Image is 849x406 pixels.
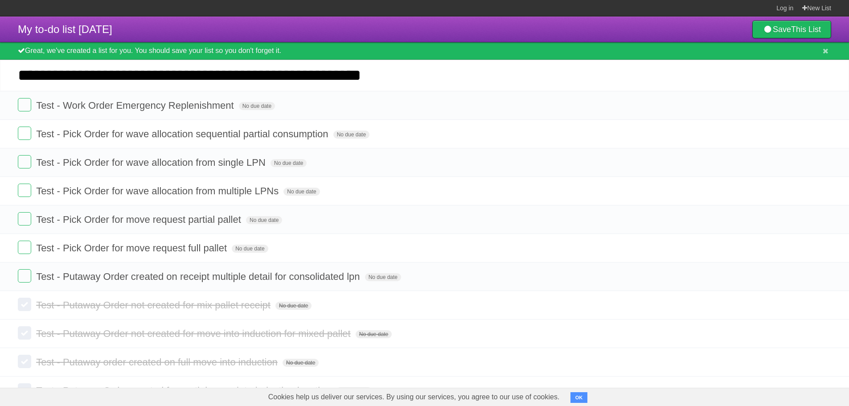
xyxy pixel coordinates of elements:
label: Done [18,98,31,111]
label: Done [18,355,31,368]
a: SaveThis List [752,21,831,38]
span: No due date [283,359,319,367]
label: Done [18,298,31,311]
label: Done [18,212,31,226]
label: Done [18,326,31,340]
label: Done [18,383,31,397]
span: Test - Putaway Order not created for mix pallet receipt [36,299,273,311]
span: No due date [356,330,392,338]
label: Done [18,184,31,197]
span: Test - Pick Order for wave allocation from multiple LPNs [36,185,281,197]
span: Test - Work Order Emergency Replenishment [36,100,236,111]
b: This List [791,25,821,34]
span: My to-do list [DATE] [18,23,112,35]
label: Done [18,269,31,283]
span: No due date [271,159,307,167]
span: Test - Putaway Order created on receipt multiple detail for consolidated lpn [36,271,362,282]
label: Done [18,241,31,254]
span: No due date [333,131,369,139]
span: Cookies help us deliver our services. By using our services, you agree to our use of cookies. [259,388,569,406]
span: No due date [246,216,282,224]
span: Test - Putaway order created on full move into induction [36,357,280,368]
span: Test - Pick Order for wave allocation from single LPN [36,157,268,168]
span: No due date [283,188,320,196]
label: Done [18,155,31,168]
span: No due date [365,273,401,281]
span: No due date [275,302,312,310]
button: OK [570,392,588,403]
span: No due date [232,245,268,253]
label: Done [18,127,31,140]
span: Test - Pick Order for move request full pallet [36,242,229,254]
span: Test - Putaway Order created for partial move into induction location [36,385,333,396]
span: Test - Pick Order for wave allocation sequential partial consumption [36,128,330,139]
span: Test - Pick Order for move request partial pallet [36,214,243,225]
span: No due date [239,102,275,110]
span: Test - Putaway Order not created for move into induction for mixed pallet [36,328,353,339]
